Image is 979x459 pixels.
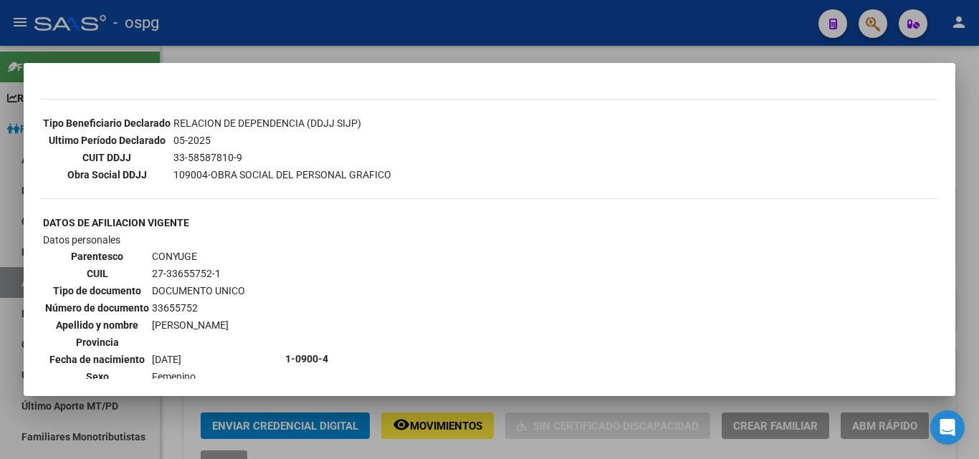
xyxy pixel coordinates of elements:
[151,283,246,299] td: DOCUMENTO UNICO
[44,248,150,264] th: Parentesco
[151,248,246,264] td: CONYUGE
[42,132,171,148] th: Ultimo Período Declarado
[44,283,150,299] th: Tipo de documento
[44,334,150,350] th: Provincia
[44,317,150,333] th: Apellido y nombre
[42,150,171,165] th: CUIT DDJJ
[44,266,150,281] th: CUIL
[151,369,246,385] td: Femenino
[173,150,392,165] td: 33-58587810-9
[151,266,246,281] td: 27-33655752-1
[285,353,328,364] b: 1-0900-4
[173,115,392,131] td: RELACION DE DEPENDENCIA (DDJJ SIJP)
[44,369,150,385] th: Sexo
[43,217,189,228] b: DATOS DE AFILIACION VIGENTE
[44,352,150,367] th: Fecha de nacimiento
[151,317,246,333] td: [PERSON_NAME]
[42,167,171,183] th: Obra Social DDJJ
[930,410,965,445] div: Open Intercom Messenger
[42,115,171,131] th: Tipo Beneficiario Declarado
[173,167,392,183] td: 109004-OBRA SOCIAL DEL PERSONAL GRAFICO
[151,300,246,316] td: 33655752
[151,352,246,367] td: [DATE]
[44,300,150,316] th: Número de documento
[173,132,392,148] td: 05-2025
